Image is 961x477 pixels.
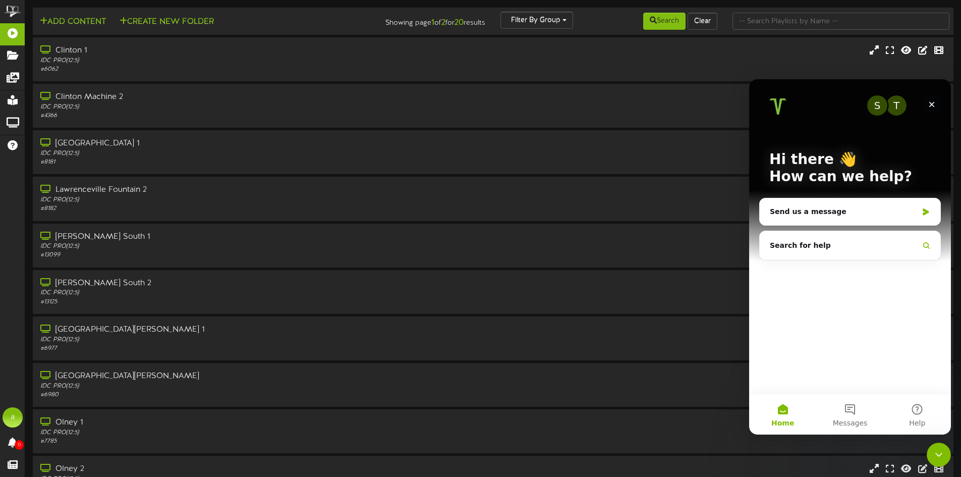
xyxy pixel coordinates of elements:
div: [GEOGRAPHIC_DATA] 1 [40,138,409,149]
button: Add Content [37,16,109,28]
strong: 2 [441,18,445,27]
div: # 7785 [40,437,409,446]
strong: 1 [431,18,434,27]
div: # 6062 [40,65,409,74]
div: IDC PRO ( 12:5 ) [40,103,409,112]
div: IDC PRO ( 12:5 ) [40,149,409,158]
div: Olney 2 [40,463,409,475]
div: # 4366 [40,112,409,120]
div: Showing page of for results [338,12,493,29]
iframe: Intercom live chat [927,443,951,467]
div: [GEOGRAPHIC_DATA][PERSON_NAME] 1 [40,324,409,336]
div: # 6977 [40,344,409,353]
div: Lawrenceville Fountain 2 [40,184,409,196]
div: IDC PRO ( 12:5 ) [40,242,409,251]
div: [GEOGRAPHIC_DATA][PERSON_NAME] [40,370,409,382]
div: a [3,407,23,428]
div: IDC PRO ( 12:5 ) [40,336,409,344]
div: Clinton Machine 2 [40,91,409,103]
input: -- Search Playlists by Name -- [732,13,949,30]
button: Clear [688,13,717,30]
div: IDC PRO ( 12:5 ) [40,196,409,204]
div: Clinton 1 [40,45,409,57]
iframe: Intercom live chat [749,79,951,435]
div: IDC PRO ( 12:5 ) [40,382,409,391]
span: 0 [15,440,24,450]
div: # 8182 [40,204,409,213]
div: [PERSON_NAME] South 1 [40,231,409,243]
div: # 13125 [40,298,409,306]
div: IDC PRO ( 12:5 ) [40,57,409,65]
div: # 6980 [40,391,409,399]
strong: 20 [455,18,464,27]
button: Filter By Group [500,12,573,29]
div: IDC PRO ( 12:5 ) [40,289,409,297]
div: [PERSON_NAME] South 2 [40,278,409,289]
div: # 13099 [40,251,409,259]
button: Search [643,13,686,30]
div: # 8181 [40,158,409,167]
button: Create New Folder [117,16,217,28]
div: Olney 1 [40,417,409,429]
div: IDC PRO ( 12:5 ) [40,429,409,437]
